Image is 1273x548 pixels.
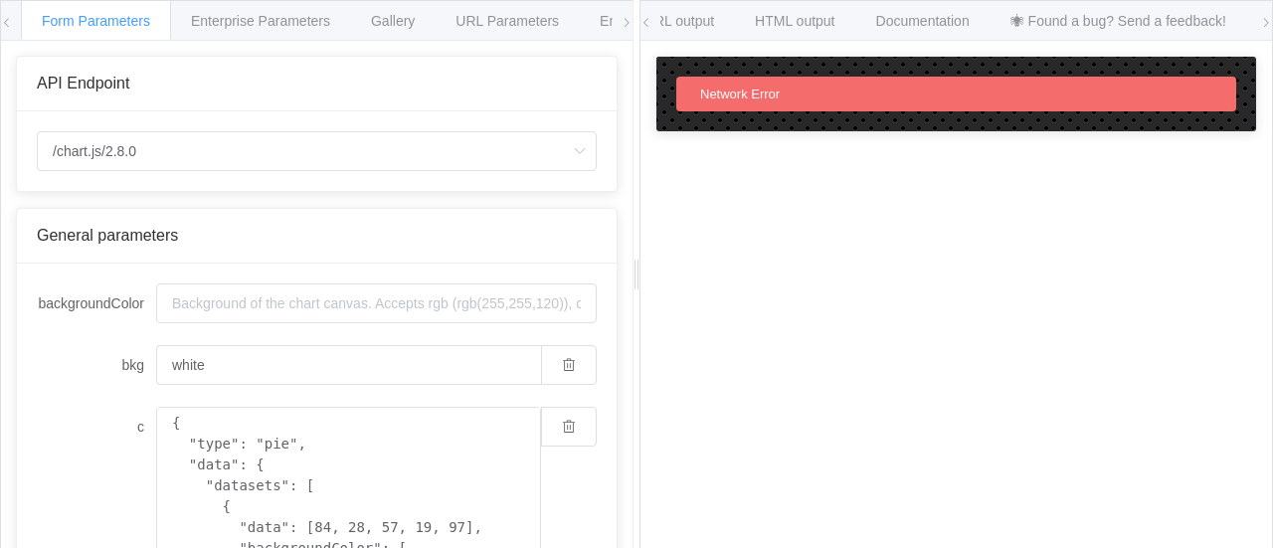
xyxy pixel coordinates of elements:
[37,227,178,244] span: General parameters
[37,283,156,323] label: backgroundColor
[42,13,150,29] span: Form Parameters
[755,13,834,29] span: HTML output
[1010,13,1226,29] span: 🕷 Found a bug? Send a feedback!
[700,87,780,101] span: Network Error
[876,13,970,29] span: Documentation
[37,131,597,171] input: Select
[600,13,685,29] span: Environments
[191,13,330,29] span: Enterprise Parameters
[644,13,714,29] span: URL output
[37,75,129,91] span: API Endpoint
[156,345,541,385] input: Background of the chart canvas. Accepts rgb (rgb(255,255,120)), colors (red), and url-encoded hex...
[37,345,156,385] label: bkg
[156,283,597,323] input: Background of the chart canvas. Accepts rgb (rgb(255,255,120)), colors (red), and url-encoded hex...
[371,13,415,29] span: Gallery
[455,13,559,29] span: URL Parameters
[37,407,156,447] label: c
